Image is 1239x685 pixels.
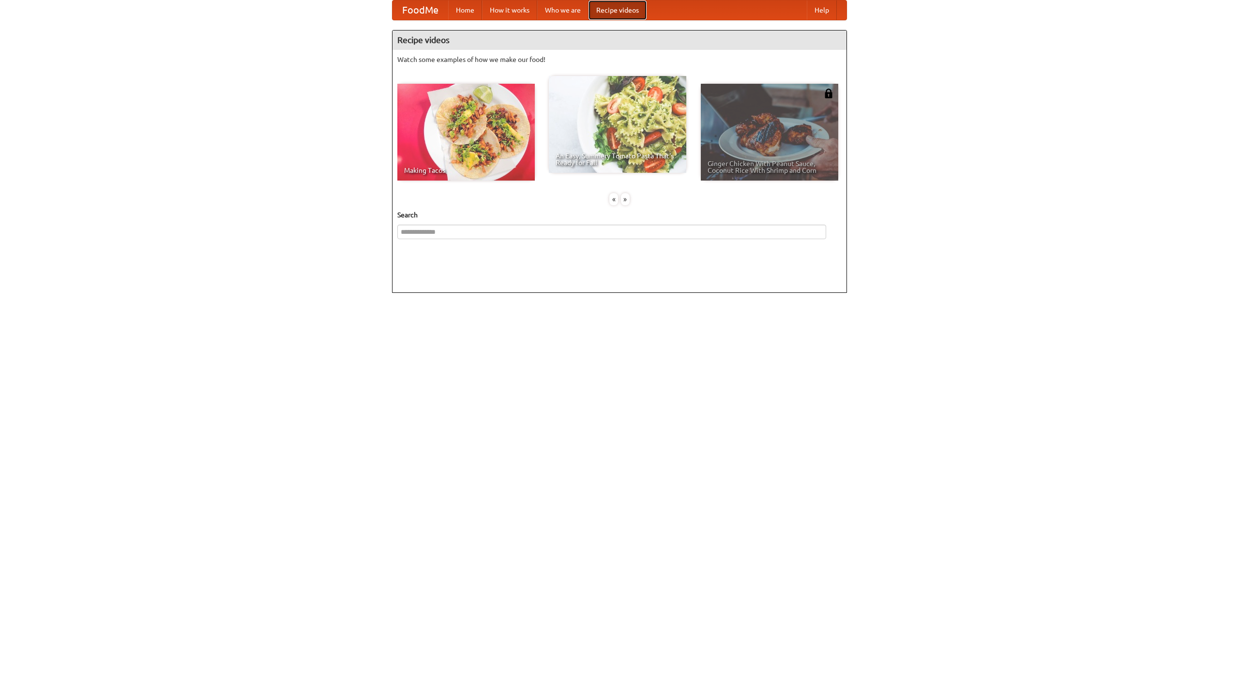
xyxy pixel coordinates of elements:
a: Help [807,0,837,20]
h4: Recipe videos [393,30,846,50]
a: How it works [482,0,537,20]
a: FoodMe [393,0,448,20]
a: Making Tacos [397,84,535,181]
p: Watch some examples of how we make our food! [397,55,842,64]
h5: Search [397,210,842,220]
a: Who we are [537,0,589,20]
a: Home [448,0,482,20]
div: » [621,193,630,205]
img: 483408.png [824,89,833,98]
a: An Easy, Summery Tomato Pasta That's Ready for Fall [549,76,686,173]
a: Recipe videos [589,0,647,20]
div: « [609,193,618,205]
span: Making Tacos [404,167,528,174]
span: An Easy, Summery Tomato Pasta That's Ready for Fall [556,152,680,166]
